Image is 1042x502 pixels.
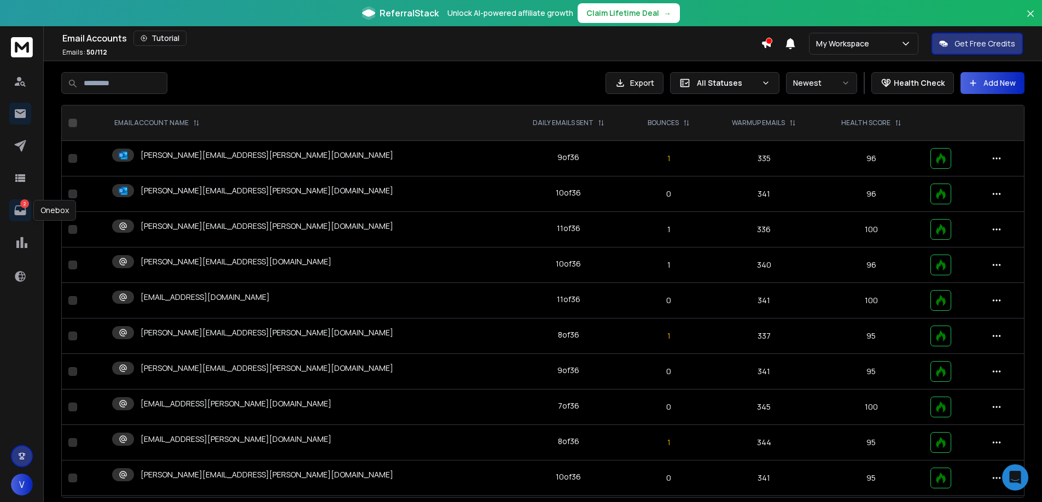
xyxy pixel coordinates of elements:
p: [EMAIL_ADDRESS][PERSON_NAME][DOMAIN_NAME] [141,398,331,409]
div: 8 of 36 [558,329,579,340]
button: Close banner [1023,7,1038,33]
span: ReferralStack [380,7,439,20]
td: 95 [819,460,924,496]
p: [PERSON_NAME][EMAIL_ADDRESS][PERSON_NAME][DOMAIN_NAME] [141,363,393,374]
div: 11 of 36 [557,294,580,305]
p: Unlock AI-powered affiliate growth [447,8,573,19]
p: Health Check [894,78,945,88]
p: 1 [635,437,702,448]
a: 2 [9,199,31,221]
p: WARMUP EMAILS [732,119,785,127]
td: 336 [709,212,819,247]
p: [PERSON_NAME][EMAIL_ADDRESS][PERSON_NAME][DOMAIN_NAME] [141,185,393,196]
p: 1 [635,330,702,341]
p: 0 [635,401,702,412]
td: 340 [709,247,819,283]
div: Email Accounts [62,31,761,46]
div: 7 of 36 [558,400,579,411]
p: 1 [635,224,702,235]
p: HEALTH SCORE [841,119,890,127]
p: 1 [635,153,702,164]
td: 341 [709,354,819,389]
div: 9 of 36 [557,152,579,163]
span: 50 / 112 [86,48,107,57]
p: [EMAIL_ADDRESS][DOMAIN_NAME] [141,292,270,303]
div: 10 of 36 [556,258,581,269]
p: My Workspace [816,38,874,49]
div: 9 of 36 [557,365,579,376]
button: Get Free Credits [932,33,1023,55]
p: 2 [20,199,29,208]
td: 100 [819,212,924,247]
p: Emails : [62,48,107,57]
td: 100 [819,389,924,425]
div: 10 of 36 [556,187,581,198]
td: 95 [819,425,924,460]
div: 8 of 36 [558,436,579,447]
td: 96 [819,141,924,176]
button: Tutorial [133,31,187,46]
p: [PERSON_NAME][EMAIL_ADDRESS][PERSON_NAME][DOMAIN_NAME] [141,221,393,232]
span: → [663,8,671,19]
button: Claim Lifetime Deal→ [578,3,680,23]
p: All Statuses [697,78,757,88]
td: 96 [819,176,924,212]
div: 10 of 36 [556,471,581,482]
td: 100 [819,283,924,318]
p: [PERSON_NAME][EMAIL_ADDRESS][PERSON_NAME][DOMAIN_NAME] [141,150,393,161]
p: 0 [635,188,702,199]
button: Add New [960,72,1024,94]
td: 96 [819,247,924,283]
td: 341 [709,460,819,496]
p: 0 [635,366,702,377]
p: [PERSON_NAME][EMAIL_ADDRESS][DOMAIN_NAME] [141,256,331,267]
button: V [11,474,33,495]
div: Onebox [33,200,76,221]
td: 337 [709,318,819,354]
p: 0 [635,473,702,483]
div: Open Intercom Messenger [1002,464,1028,491]
button: Health Check [871,72,954,94]
p: [PERSON_NAME][EMAIL_ADDRESS][PERSON_NAME][DOMAIN_NAME] [141,469,393,480]
p: [EMAIL_ADDRESS][PERSON_NAME][DOMAIN_NAME] [141,434,331,445]
td: 95 [819,318,924,354]
button: Export [606,72,663,94]
p: BOUNCES [648,119,679,127]
td: 345 [709,389,819,425]
p: [PERSON_NAME][EMAIL_ADDRESS][PERSON_NAME][DOMAIN_NAME] [141,327,393,338]
div: EMAIL ACCOUNT NAME [114,119,200,127]
td: 344 [709,425,819,460]
p: 0 [635,295,702,306]
p: Get Free Credits [954,38,1015,49]
td: 95 [819,354,924,389]
button: Newest [786,72,857,94]
td: 335 [709,141,819,176]
td: 341 [709,283,819,318]
p: DAILY EMAILS SENT [533,119,593,127]
td: 341 [709,176,819,212]
p: 1 [635,259,702,270]
div: 11 of 36 [557,223,580,234]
